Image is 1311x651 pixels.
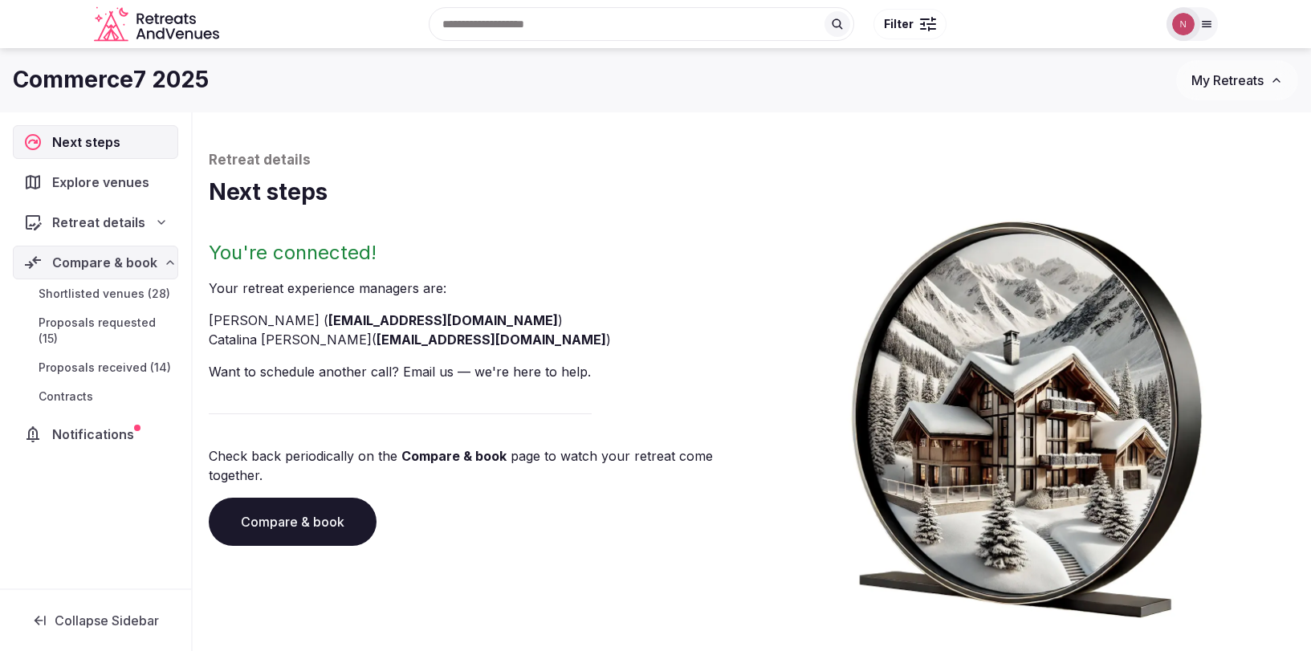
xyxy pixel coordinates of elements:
span: Proposals received (14) [39,360,171,376]
h2: You're connected! [209,240,746,266]
a: Explore venues [13,165,178,199]
svg: Retreats and Venues company logo [94,6,222,43]
span: Retreat details [52,213,145,232]
button: Filter [873,9,947,39]
span: Contracts [39,389,93,405]
span: Notifications [52,425,140,444]
a: Proposals requested (15) [13,311,178,350]
a: [EMAIL_ADDRESS][DOMAIN_NAME] [377,332,606,348]
h1: Commerce7 2025 [13,64,209,96]
span: Filter [884,16,914,32]
img: Winter chalet retreat in picture frame [823,208,1232,618]
a: Next steps [13,125,178,159]
a: Contracts [13,385,178,408]
button: My Retreats [1176,60,1298,100]
h1: Next steps [209,177,1295,208]
p: Want to schedule another call? Email us — we're here to help. [209,362,746,381]
span: Compare & book [52,253,157,272]
img: Nathalia Bilotti [1172,13,1195,35]
span: Explore venues [52,173,156,192]
a: Compare & book [401,448,507,464]
a: Shortlisted venues (28) [13,283,178,305]
span: Shortlisted venues (28) [39,286,170,302]
a: Visit the homepage [94,6,222,43]
a: Compare & book [209,498,377,546]
a: Proposals received (14) [13,356,178,379]
li: [PERSON_NAME] ( ) [209,311,746,330]
p: Your retreat experience manager s are : [209,279,746,298]
a: Notifications [13,417,178,451]
span: Proposals requested (15) [39,315,172,347]
a: [EMAIL_ADDRESS][DOMAIN_NAME] [328,312,558,328]
button: Collapse Sidebar [13,603,178,638]
p: Retreat details [209,151,1295,170]
span: My Retreats [1191,72,1264,88]
li: Catalina [PERSON_NAME] ( ) [209,330,746,349]
span: Collapse Sidebar [55,612,159,629]
p: Check back periodically on the page to watch your retreat come together. [209,446,746,485]
span: Next steps [52,132,127,152]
